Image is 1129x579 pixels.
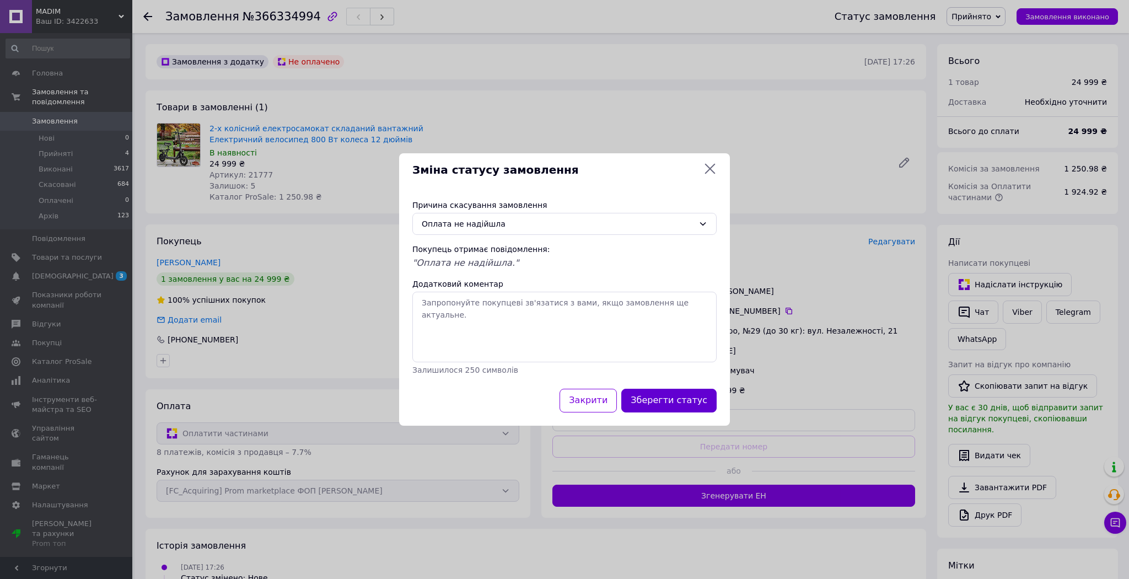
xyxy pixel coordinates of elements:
span: "Оплата не надійшла." [412,258,519,268]
span: Зміна статусу замовлення [412,162,699,178]
button: Закрити [560,389,617,412]
button: Зберегти статус [621,389,717,412]
div: Покупець отримає повідомлення: [412,244,717,255]
div: Причина скасування замовлення [412,200,717,211]
span: Залишилося 250 символів [412,366,518,374]
label: Додатковий коментар [412,280,503,288]
div: Оплата не надійшла [422,218,694,230]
